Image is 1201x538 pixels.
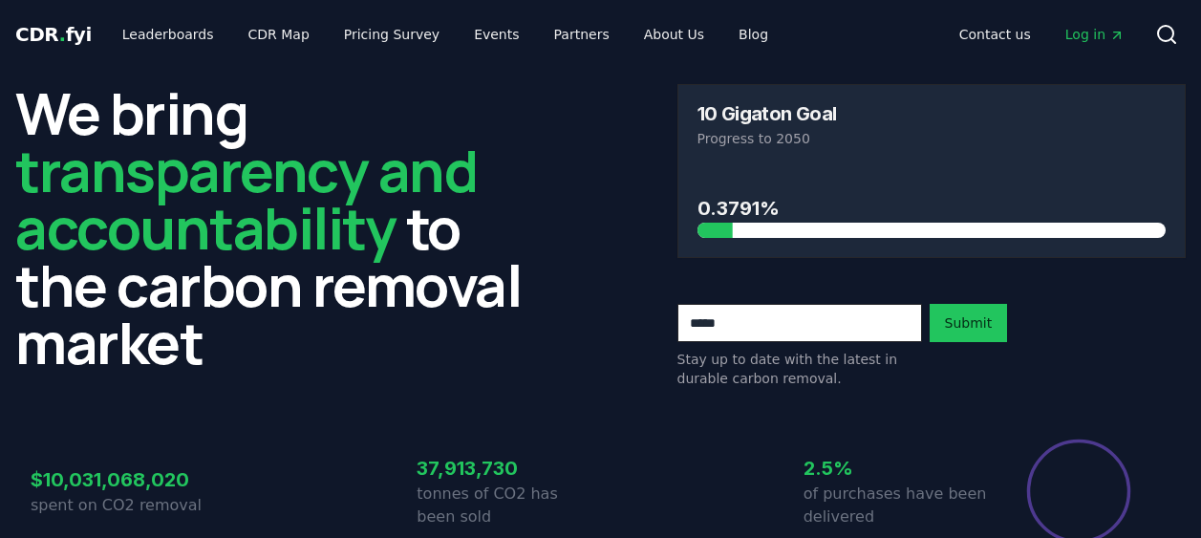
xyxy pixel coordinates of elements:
[1050,17,1140,52] a: Log in
[804,483,987,528] p: of purchases have been delivered
[15,23,92,46] span: CDR fyi
[539,17,625,52] a: Partners
[629,17,719,52] a: About Us
[677,350,922,388] p: Stay up to date with the latest in durable carbon removal.
[697,129,1167,148] p: Progress to 2050
[59,23,66,46] span: .
[233,17,325,52] a: CDR Map
[417,483,600,528] p: tonnes of CO2 has been sold
[107,17,229,52] a: Leaderboards
[723,17,783,52] a: Blog
[930,304,1008,342] button: Submit
[329,17,455,52] a: Pricing Survey
[944,17,1046,52] a: Contact us
[1065,25,1125,44] span: Log in
[15,21,92,48] a: CDR.fyi
[944,17,1140,52] nav: Main
[15,131,477,267] span: transparency and accountability
[107,17,783,52] nav: Main
[417,454,600,483] h3: 37,913,730
[697,194,1167,223] h3: 0.3791%
[697,104,837,123] h3: 10 Gigaton Goal
[15,84,525,371] h2: We bring to the carbon removal market
[459,17,534,52] a: Events
[31,494,214,517] p: spent on CO2 removal
[31,465,214,494] h3: $10,031,068,020
[804,454,987,483] h3: 2.5%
